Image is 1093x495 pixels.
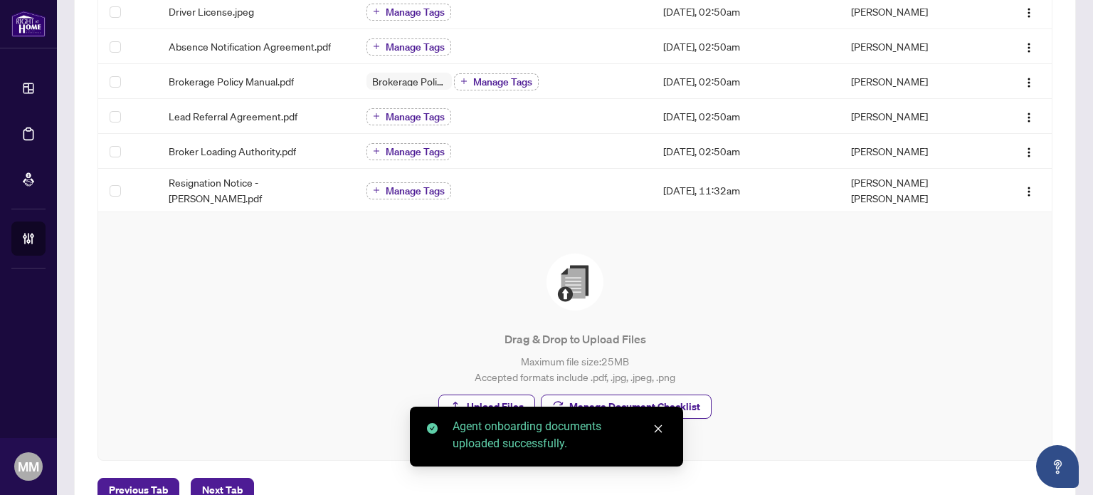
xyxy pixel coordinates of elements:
[366,182,451,199] button: Manage Tags
[169,143,296,159] span: Broker Loading Authority.pdf
[366,4,451,21] button: Manage Tags
[115,229,1035,443] span: File UploadDrag & Drop to Upload FilesMaximum file size:25MBAccepted formats include .pdf, .jpg, ...
[1036,445,1079,488] button: Open asap
[840,64,988,99] td: [PERSON_NAME]
[1023,112,1035,123] img: Logo
[652,99,840,134] td: [DATE], 02:50am
[1018,179,1040,202] button: Logo
[373,8,380,15] span: plus
[11,11,46,37] img: logo
[569,395,700,418] span: Manage Document Checklist
[541,395,712,419] button: Manage Document Checklist
[438,395,535,419] button: Upload Files
[386,7,445,17] span: Manage Tags
[373,147,380,155] span: plus
[1023,42,1035,53] img: Logo
[366,38,451,56] button: Manage Tags
[169,38,331,54] span: Absence Notification Agreement.pdf
[386,186,445,196] span: Manage Tags
[366,108,451,125] button: Manage Tags
[18,457,39,476] span: MM
[840,29,988,64] td: [PERSON_NAME]
[386,42,445,52] span: Manage Tags
[169,4,254,19] span: Driver License.jpeg
[652,134,840,169] td: [DATE], 02:50am
[373,113,380,120] span: plus
[169,73,294,89] span: Brokerage Policy Manual.pdf
[454,73,539,90] button: Manage Tags
[1018,140,1040,162] button: Logo
[386,147,445,157] span: Manage Tags
[127,330,1023,348] p: Drag & Drop to Upload Files
[453,418,666,452] div: Agent onboarding documents uploaded successfully.
[427,423,438,434] span: check-circle
[127,353,1023,385] p: Maximum file size: 25 MB Accepted formats include .pdf, .jpg, .jpeg, .png
[546,254,603,311] img: File Upload
[652,64,840,99] td: [DATE], 02:50am
[169,174,344,206] span: Resignation Notice - [PERSON_NAME].pdf
[1023,186,1035,197] img: Logo
[386,112,445,122] span: Manage Tags
[1023,77,1035,88] img: Logo
[652,29,840,64] td: [DATE], 02:50am
[840,99,988,134] td: [PERSON_NAME]
[652,169,840,212] td: [DATE], 11:32am
[169,108,297,124] span: Lead Referral Agreement.pdf
[1018,105,1040,127] button: Logo
[373,43,380,50] span: plus
[1018,70,1040,93] button: Logo
[1018,35,1040,58] button: Logo
[366,76,452,86] span: Brokerage Policy Manual
[840,169,988,212] td: [PERSON_NAME] [PERSON_NAME]
[840,134,988,169] td: [PERSON_NAME]
[373,187,380,194] span: plus
[653,424,663,434] span: close
[366,143,451,160] button: Manage Tags
[650,421,666,437] a: Close
[467,395,524,418] span: Upload Files
[1023,147,1035,158] img: Logo
[1023,7,1035,19] img: Logo
[473,77,532,87] span: Manage Tags
[460,78,468,85] span: plus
